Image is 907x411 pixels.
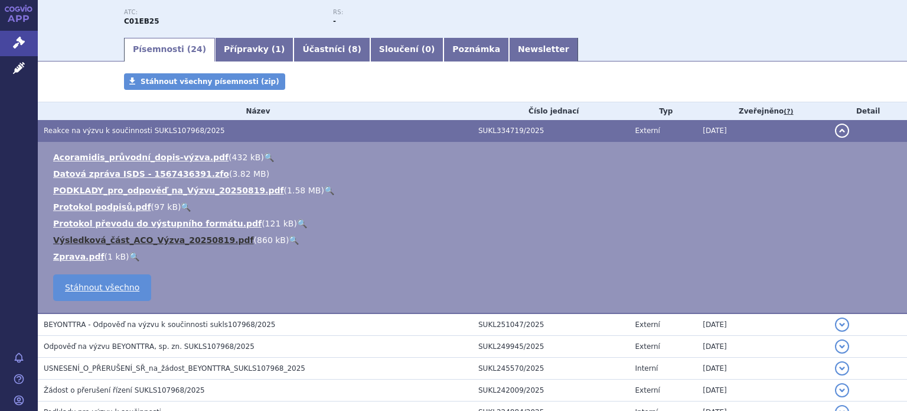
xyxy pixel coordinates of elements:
[53,218,895,229] li: ( )
[472,102,629,120] th: Číslo jednací
[232,153,261,162] span: 432 kB
[44,364,305,373] span: USNESENÍ_O_PŘERUŠENÍ_SŘ_na_žádost_BEYONTTRA_SUKLS107968_2025
[191,44,202,54] span: 24
[697,102,829,120] th: Zveřejněno
[472,358,629,380] td: SUKL245570/2025
[333,17,336,25] strong: -
[154,202,178,212] span: 97 kB
[829,102,907,120] th: Detail
[38,102,472,120] th: Název
[129,252,139,261] a: 🔍
[107,252,126,261] span: 1 kB
[835,124,849,138] button: detail
[181,202,191,212] a: 🔍
[697,358,829,380] td: [DATE]
[835,383,849,397] button: detail
[44,321,275,329] span: BEYONTTRA - Odpověď na výzvu k součinnosti sukls107968/2025
[53,251,895,263] li: ( )
[697,336,829,358] td: [DATE]
[635,321,660,329] span: Externí
[324,186,334,195] a: 🔍
[53,201,895,213] li: ( )
[472,336,629,358] td: SUKL249945/2025
[232,169,266,179] span: 3.82 MB
[635,386,660,394] span: Externí
[472,313,629,336] td: SUKL251047/2025
[509,38,578,62] a: Newsletter
[124,73,285,90] a: Stáhnout všechny písemnosti (zip)
[635,364,658,373] span: Interní
[53,168,895,180] li: ( )
[53,186,284,195] a: PODKLADY_pro_odpověď_na_Výzvu_20250819.pdf
[275,44,281,54] span: 1
[53,235,254,245] a: Výsledková_část_ACO_Výzva_20250819.pdf
[297,219,307,228] a: 🔍
[370,38,443,62] a: Sloučení (0)
[264,153,274,162] a: 🔍
[124,17,159,25] strong: AKORAMIDIS
[784,108,793,116] abbr: (?)
[697,313,829,336] td: [DATE]
[697,120,829,142] td: [DATE]
[293,38,370,62] a: Účastníci (8)
[53,202,151,212] a: Protokol podpisů.pdf
[44,342,255,351] span: Odpověď na výzvu BEYONTTRA, sp. zn. SUKLS107968/2025
[141,77,279,86] span: Stáhnout všechny písemnosti (zip)
[635,342,660,351] span: Externí
[333,9,530,16] p: RS:
[835,361,849,376] button: detail
[629,102,697,120] th: Typ
[53,252,105,261] a: Zprava.pdf
[289,235,299,245] a: 🔍
[835,339,849,354] button: detail
[635,127,660,135] span: Externí
[44,127,225,135] span: Reakce na výzvu k součinnosti SUKLS107968/2025
[53,219,262,228] a: Protokol převodu do výstupního formátu.pdf
[352,44,358,54] span: 8
[53,274,151,301] a: Stáhnout všechno
[425,44,431,54] span: 0
[835,318,849,332] button: detail
[215,38,293,62] a: Přípravky (1)
[472,120,629,142] td: SUKL334719/2025
[53,234,895,246] li: ( )
[265,219,294,228] span: 121 kB
[53,153,229,162] a: Acoramidis_průvodní_dopis-výzva.pdf
[257,235,286,245] span: 860 kB
[443,38,509,62] a: Poznámka
[44,386,205,394] span: Žádost o přerušení řízení SUKLS107968/2025
[53,169,229,179] a: Datová zpráva ISDS - 1567436391.zfo
[287,186,321,195] span: 1.58 MB
[124,9,321,16] p: ATC:
[53,151,895,163] li: ( )
[697,380,829,402] td: [DATE]
[53,185,895,196] li: ( )
[472,380,629,402] td: SUKL242009/2025
[124,38,215,62] a: Písemnosti (24)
